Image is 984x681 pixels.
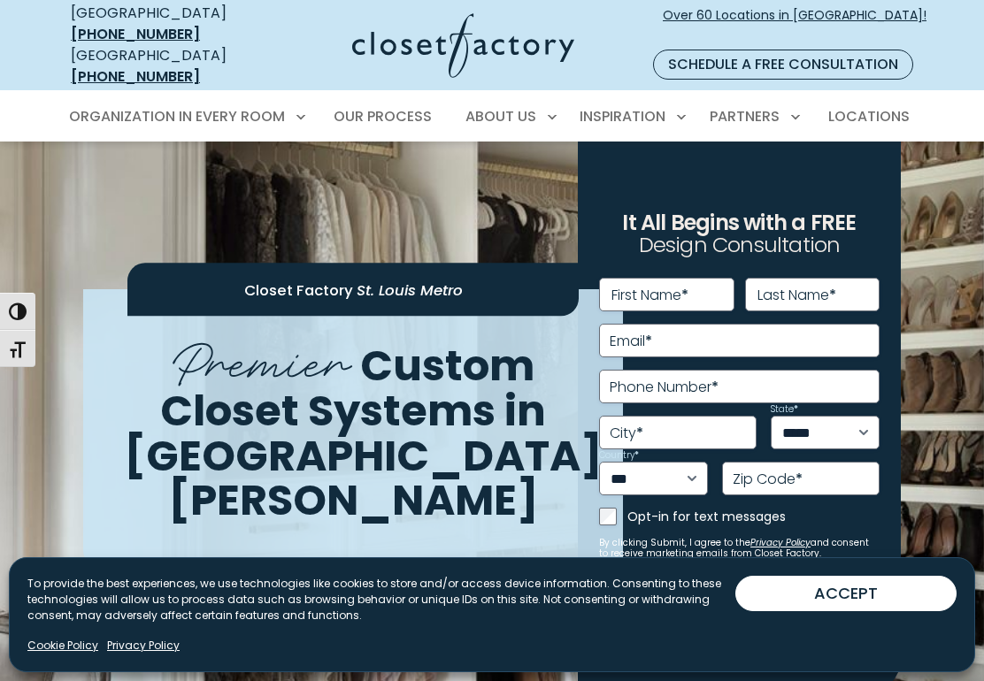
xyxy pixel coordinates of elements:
[610,334,652,348] label: Email
[639,231,841,260] span: Design Consultation
[27,576,735,624] p: To provide the best experiences, we use technologies like cookies to store and/or access device i...
[599,451,639,460] label: Country
[828,106,910,126] span: Locations
[27,638,98,654] a: Cookie Policy
[71,3,264,45] div: [GEOGRAPHIC_DATA]
[750,536,811,549] a: Privacy Policy
[771,405,798,414] label: State
[627,508,880,525] label: Opt-in for text messages
[334,106,432,126] span: Our Process
[124,425,603,530] span: [GEOGRAPHIC_DATA][PERSON_NAME]
[244,279,353,301] span: Closet Factory
[357,279,463,301] span: St. Louis Metro
[653,50,913,80] a: Schedule a Free Consultation
[610,380,719,394] label: Phone Number
[71,66,200,87] a: [PHONE_NUMBER]
[71,24,200,44] a: [PHONE_NUMBER]
[580,106,665,126] span: Inspiration
[735,576,957,611] button: ACCEPT
[733,472,803,486] label: Zip Code
[107,638,180,654] a: Privacy Policy
[69,106,285,126] span: Organization in Every Room
[663,6,926,43] span: Over 60 Locations in [GEOGRAPHIC_DATA]!
[611,288,688,302] label: First Name
[71,45,264,88] div: [GEOGRAPHIC_DATA]
[57,92,927,142] nav: Primary Menu
[173,318,350,398] span: Premier
[599,538,880,559] small: By clicking Submit, I agree to the and consent to receive marketing emails from Closet Factory.
[610,426,643,440] label: City
[622,208,856,237] span: It All Begins with a FREE
[465,106,536,126] span: About Us
[757,288,836,302] label: Last Name
[710,106,780,126] span: Partners
[352,13,574,78] img: Closet Factory Logo
[160,336,546,440] span: Custom Closet Systems in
